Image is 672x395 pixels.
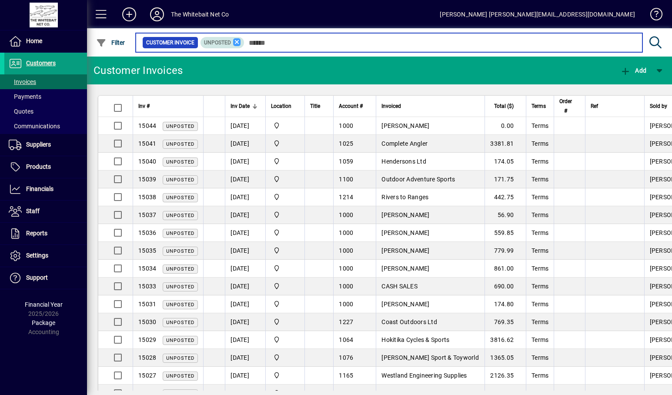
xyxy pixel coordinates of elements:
[271,101,291,111] span: Location
[138,372,156,379] span: 15027
[381,211,429,218] span: [PERSON_NAME]
[94,35,127,50] button: Filter
[26,163,51,170] span: Products
[225,260,265,278] td: [DATE]
[115,7,143,22] button: Add
[4,89,87,104] a: Payments
[591,101,639,111] div: Ref
[271,353,299,362] span: Rangiora
[4,201,87,222] a: Staff
[485,242,526,260] td: 779.99
[138,101,150,111] span: Inv #
[532,301,548,308] span: Terms
[225,278,265,295] td: [DATE]
[532,318,548,325] span: Terms
[339,101,371,111] div: Account #
[225,153,265,171] td: [DATE]
[339,318,353,325] span: 1227
[485,278,526,295] td: 690.00
[166,320,194,325] span: Unposted
[26,37,42,44] span: Home
[166,266,194,272] span: Unposted
[271,121,299,131] span: Rangiora
[339,336,353,343] span: 1064
[4,30,87,52] a: Home
[225,367,265,385] td: [DATE]
[339,247,353,254] span: 1000
[26,60,56,67] span: Customers
[138,122,156,129] span: 15044
[26,252,48,259] span: Settings
[339,301,353,308] span: 1000
[271,317,299,327] span: Rangiora
[26,185,53,192] span: Financials
[339,101,363,111] span: Account #
[171,7,229,21] div: The Whitebait Net Co
[4,119,87,134] a: Communications
[146,38,194,47] span: Customer Invoice
[138,101,198,111] div: Inv #
[485,135,526,153] td: 3381.81
[231,101,250,111] span: Inv Date
[381,265,429,272] span: [PERSON_NAME]
[532,140,548,147] span: Terms
[225,331,265,349] td: [DATE]
[26,274,48,281] span: Support
[644,2,661,30] a: Knowledge Base
[138,176,156,183] span: 15039
[532,336,548,343] span: Terms
[339,158,353,165] span: 1059
[225,135,265,153] td: [DATE]
[381,158,426,165] span: Hendersons Ltd
[485,331,526,349] td: 3816.62
[225,242,265,260] td: [DATE]
[4,223,87,244] a: Reports
[381,283,418,290] span: CASH SALES
[225,313,265,331] td: [DATE]
[138,283,156,290] span: 15033
[4,134,87,156] a: Suppliers
[650,101,667,111] span: Sold by
[271,210,299,220] span: Rangiora
[485,224,526,242] td: 559.85
[166,195,194,201] span: Unposted
[4,156,87,178] a: Products
[4,245,87,267] a: Settings
[339,140,353,147] span: 1025
[381,301,429,308] span: [PERSON_NAME]
[485,349,526,367] td: 1365.05
[9,93,41,100] span: Payments
[166,177,194,183] span: Unposted
[532,211,548,218] span: Terms
[381,176,455,183] span: Outdoor Adventure Sports
[339,122,353,129] span: 1000
[9,108,33,115] span: Quotes
[559,97,572,116] span: Order #
[271,192,299,202] span: Rangiora
[381,354,479,361] span: [PERSON_NAME] Sport & Toyworld
[532,176,548,183] span: Terms
[339,372,353,379] span: 1165
[381,229,429,236] span: [PERSON_NAME]
[138,140,156,147] span: 15041
[618,63,649,78] button: Add
[26,208,40,214] span: Staff
[94,64,183,77] div: Customer Invoices
[381,140,428,147] span: Complete Angler
[532,283,548,290] span: Terms
[271,174,299,184] span: Rangiora
[381,247,429,254] span: [PERSON_NAME]
[339,265,353,272] span: 1000
[339,354,353,361] span: 1076
[532,354,548,361] span: Terms
[485,295,526,313] td: 174.80
[166,248,194,254] span: Unposted
[271,264,299,273] span: Rangiora
[143,7,171,22] button: Profile
[166,338,194,343] span: Unposted
[138,265,156,272] span: 15034
[9,78,36,85] span: Invoices
[271,246,299,255] span: Rangiora
[381,372,467,379] span: Westland Engineering Supplies
[620,67,646,74] span: Add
